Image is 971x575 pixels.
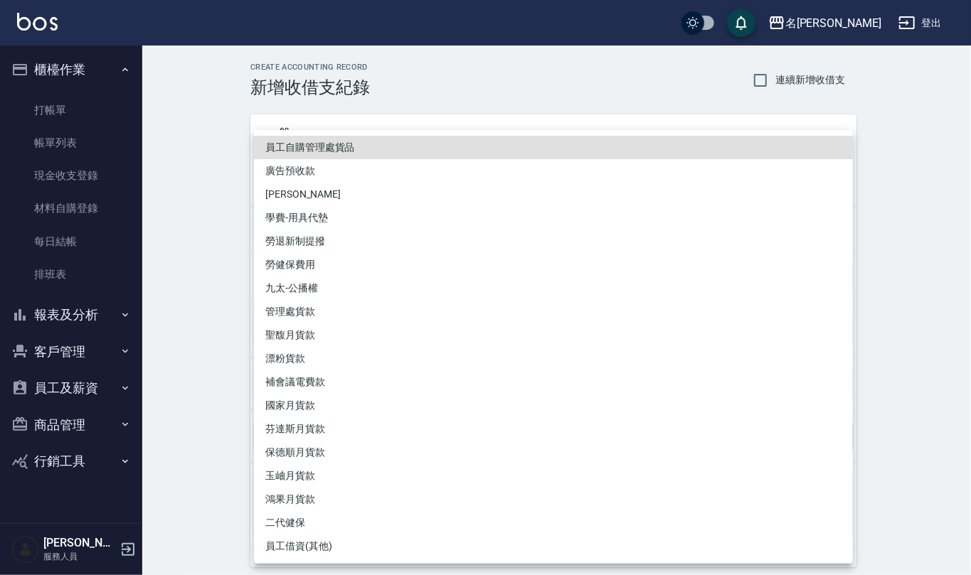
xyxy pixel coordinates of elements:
li: 聖馥月貨款 [254,323,853,347]
li: 補會議電費款 [254,370,853,394]
li: 九太-公播權 [254,276,853,300]
li: 員工借資(其他) [254,534,853,558]
li: 芬達斯月貨款 [254,417,853,441]
li: 廣告預收款 [254,159,853,183]
li: 學費-用具代墊 [254,206,853,230]
li: 鴻果月貨款 [254,488,853,511]
li: 漂粉貨款 [254,347,853,370]
li: 玉岫月貨款 [254,464,853,488]
li: 管理處貨款 [254,300,853,323]
li: 二代健保 [254,511,853,534]
li: 勞退新制提撥 [254,230,853,253]
li: 國家月貨款 [254,394,853,417]
li: 勞健保費用 [254,253,853,276]
li: 員工自購管理處貨品 [254,136,853,159]
li: [PERSON_NAME] [254,183,853,206]
li: 保德順月貨款 [254,441,853,464]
